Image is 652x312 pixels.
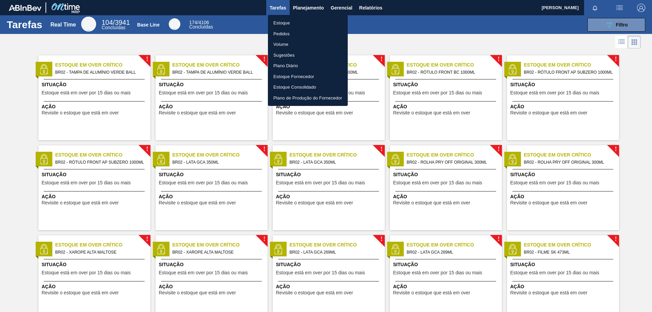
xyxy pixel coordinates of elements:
a: Plano de Produção do Fornecedor [268,93,348,104]
a: Estoque Consolidado [268,82,348,93]
a: Sugestões [268,50,348,61]
a: Pedidos [268,29,348,39]
a: Estoque [268,18,348,29]
a: Volume [268,39,348,50]
a: Estoque Fornecedor [268,71,348,82]
a: Plano Diário [268,60,348,71]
